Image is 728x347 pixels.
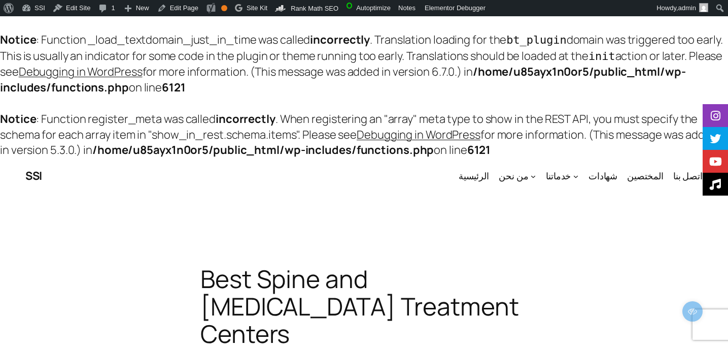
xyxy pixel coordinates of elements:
[506,34,566,46] code: bt_plugin
[531,173,536,179] button: من نحن submenu
[499,170,528,182] a: من نحن
[588,170,617,182] a: شهادات
[19,64,143,79] a: Debugging in WordPress
[247,4,267,12] span: Site Kit
[467,142,491,157] b: 6121
[546,170,571,182] a: خدماتنا
[588,50,615,62] code: init
[221,5,227,11] div: OK
[25,168,42,183] a: SSI
[291,5,338,12] span: Rank Math SEO
[673,170,703,182] a: اتصل بنا
[310,32,370,47] strong: incorrectly
[678,4,696,12] span: admin
[627,170,663,182] a: المختصين
[573,173,579,179] button: خدماتنا submenu
[162,80,186,95] b: 6121
[682,301,703,322] span: Edit/Preview
[92,142,434,157] b: /home/u85ayx1n0or5/public_html/wp-includes/functions.php
[459,170,489,182] a: الرئيسية
[216,111,275,127] strong: incorrectly
[357,127,480,142] a: Debugging in WordPress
